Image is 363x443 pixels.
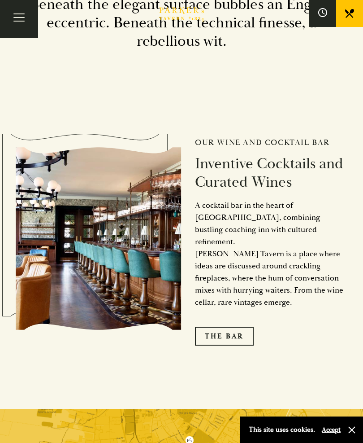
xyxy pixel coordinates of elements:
[195,138,347,148] h2: Our Wine and Cocktail Bar
[322,425,341,434] button: Accept
[249,423,315,436] p: This site uses cookies.
[195,154,347,191] h2: Inventive Cocktails and Curated Wines
[195,327,254,346] a: The Bar
[347,425,356,434] button: Close and accept
[195,199,347,308] p: A cocktail bar in the heart of [GEOGRAPHIC_DATA], combining bustling coaching inn with cultured r...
